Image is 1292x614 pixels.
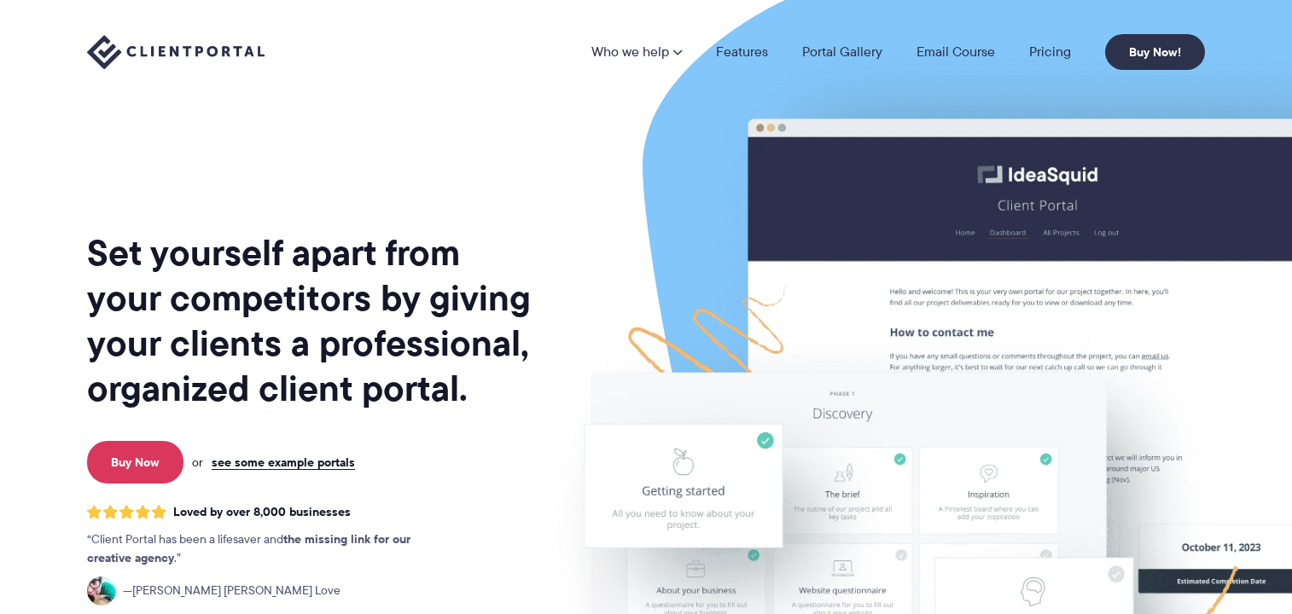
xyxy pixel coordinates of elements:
a: Features [716,45,768,59]
span: Loved by over 8,000 businesses [173,505,351,519]
p: Client Portal has been a lifesaver and . [87,530,445,568]
a: Pricing [1029,45,1071,59]
h1: Set yourself apart from your competitors by giving your clients a professional, organized client ... [87,230,534,411]
a: Email Course [917,45,995,59]
a: Who we help [591,45,682,59]
a: see some example portals [212,455,355,470]
span: or [192,455,203,470]
a: Portal Gallery [802,45,882,59]
a: Buy Now! [1105,34,1205,70]
strong: the missing link for our creative agency [87,530,410,567]
a: Buy Now [87,441,183,484]
span: [PERSON_NAME] [PERSON_NAME] Love [123,582,340,600]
